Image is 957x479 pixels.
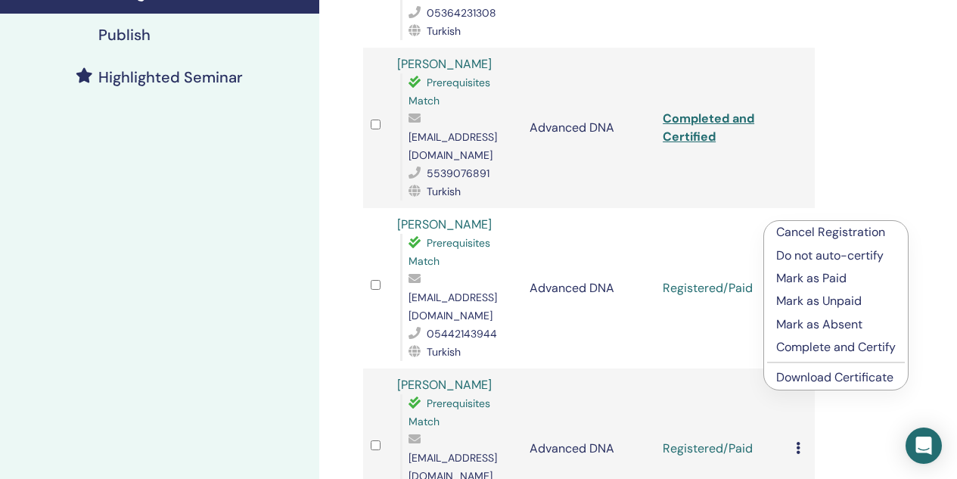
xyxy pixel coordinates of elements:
[776,269,896,288] p: Mark as Paid
[776,338,896,356] p: Complete and Certify
[397,216,492,232] a: [PERSON_NAME]
[427,327,497,341] span: 05442143944
[776,369,893,385] a: Download Certificate
[522,208,655,369] td: Advanced DNA
[427,24,461,38] span: Turkish
[427,185,461,198] span: Turkish
[522,48,655,208] td: Advanced DNA
[98,68,243,86] h4: Highlighted Seminar
[427,166,489,180] span: 5539076891
[427,6,496,20] span: 05364231308
[409,130,497,162] span: [EMAIL_ADDRESS][DOMAIN_NAME]
[397,377,492,393] a: [PERSON_NAME]
[98,26,151,44] h4: Publish
[409,236,490,268] span: Prerequisites Match
[427,345,461,359] span: Turkish
[409,76,490,107] span: Prerequisites Match
[663,110,754,145] a: Completed and Certified
[409,397,490,428] span: Prerequisites Match
[776,292,896,310] p: Mark as Unpaid
[776,223,896,241] p: Cancel Registration
[776,316,896,334] p: Mark as Absent
[397,56,492,72] a: [PERSON_NAME]
[906,428,942,464] div: Open Intercom Messenger
[409,291,497,322] span: [EMAIL_ADDRESS][DOMAIN_NAME]
[776,247,896,265] p: Do not auto-certify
